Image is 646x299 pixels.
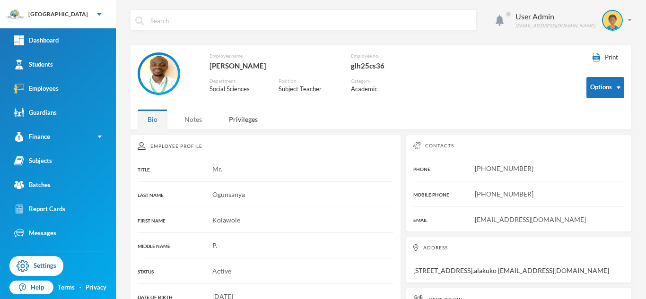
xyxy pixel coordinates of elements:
div: Subject Teacher [279,85,337,94]
a: Privacy [86,283,106,292]
div: glh25cs36 [351,60,421,72]
div: Address [413,244,624,251]
img: EMPLOYEE [140,55,178,93]
span: P. [212,241,217,249]
div: Employee Profile [138,142,393,150]
div: Finance [14,132,50,142]
div: Guardians [14,108,57,118]
img: logo [5,5,24,24]
div: Academic [351,85,393,94]
button: Print [586,52,624,63]
div: Employee no. [351,52,421,60]
div: Department [210,77,265,85]
span: Active [212,267,231,275]
div: [GEOGRAPHIC_DATA] [28,10,88,18]
div: Employees [14,84,59,94]
a: Terms [58,283,75,292]
div: Report Cards [14,204,65,214]
div: Notes [175,109,212,129]
img: STUDENT [603,11,622,30]
span: [PHONE_NUMBER] [475,164,533,172]
div: Batches [14,180,51,190]
div: [EMAIL_ADDRESS][DOMAIN_NAME] [515,22,595,29]
div: · [79,283,81,292]
div: [PERSON_NAME] [210,60,337,72]
span: Kolawole [212,216,240,224]
div: Social Sciences [210,85,265,94]
div: Messages [14,228,56,238]
div: Contacts [413,142,624,149]
div: Subjects [14,156,52,166]
span: [PHONE_NUMBER] [475,190,533,198]
input: Search [149,10,471,31]
div: Bio [138,109,167,129]
span: [EMAIL_ADDRESS][DOMAIN_NAME] [475,215,586,223]
div: [STREET_ADDRESS],alakuko [EMAIL_ADDRESS][DOMAIN_NAME] [406,237,632,283]
a: Help [9,281,53,295]
div: Students [14,60,53,69]
div: Employee name [210,52,337,60]
a: Settings [9,256,63,276]
span: Mr. [212,165,222,173]
div: User Admin [515,11,595,22]
img: search [135,17,144,25]
div: Category [351,77,393,85]
button: Options [586,77,624,98]
div: Dashboard [14,35,59,45]
div: Privileges [219,109,268,129]
div: Position [279,77,337,85]
span: Ogunsanya [212,190,245,198]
